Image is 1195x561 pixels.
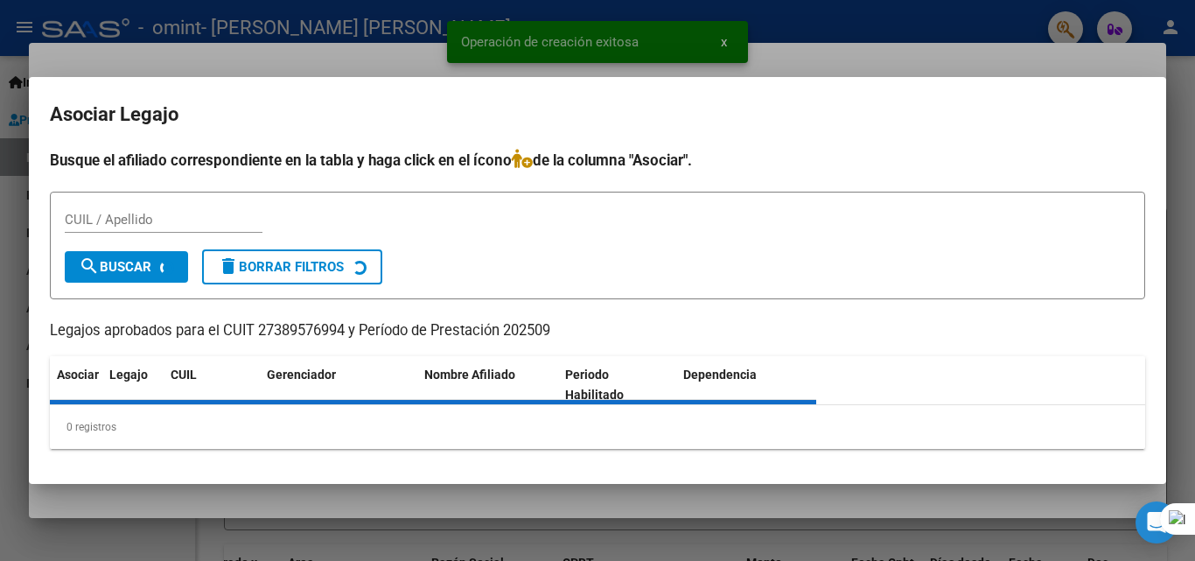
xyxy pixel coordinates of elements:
[50,405,1145,449] div: 0 registros
[79,256,100,277] mat-icon: search
[50,149,1145,172] h4: Busque el afiliado correspondiente en la tabla y haga click en el ícono de la columna "Asociar".
[57,368,99,382] span: Asociar
[164,356,260,414] datatable-header-cell: CUIL
[218,256,239,277] mat-icon: delete
[79,259,151,275] span: Buscar
[683,368,757,382] span: Dependencia
[565,368,624,402] span: Periodo Habilitado
[417,356,558,414] datatable-header-cell: Nombre Afiliado
[424,368,515,382] span: Nombre Afiliado
[1136,501,1178,543] div: Open Intercom Messenger
[267,368,336,382] span: Gerenciador
[109,368,148,382] span: Legajo
[50,356,102,414] datatable-header-cell: Asociar
[102,356,164,414] datatable-header-cell: Legajo
[50,98,1145,131] h2: Asociar Legajo
[65,251,188,283] button: Buscar
[202,249,382,284] button: Borrar Filtros
[50,320,1145,342] p: Legajos aprobados para el CUIT 27389576994 y Período de Prestación 202509
[171,368,197,382] span: CUIL
[676,356,817,414] datatable-header-cell: Dependencia
[218,259,344,275] span: Borrar Filtros
[558,356,676,414] datatable-header-cell: Periodo Habilitado
[260,356,417,414] datatable-header-cell: Gerenciador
